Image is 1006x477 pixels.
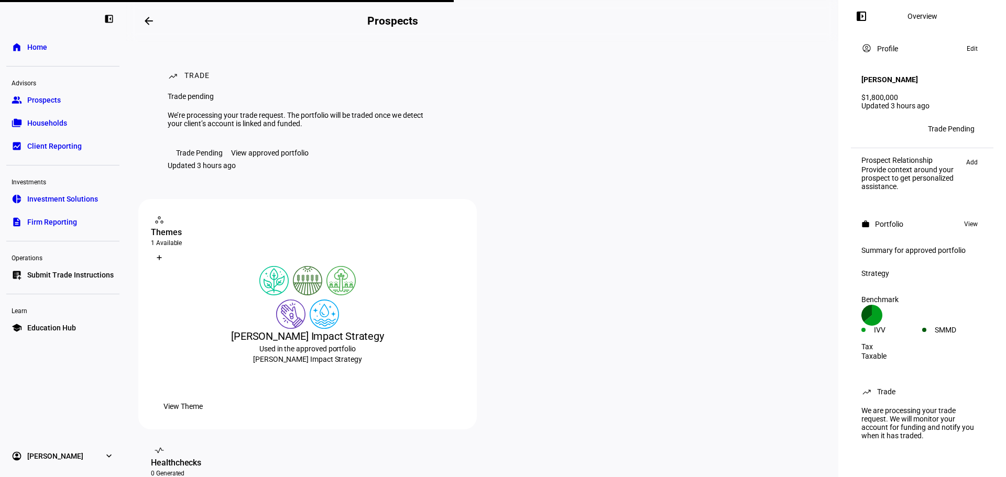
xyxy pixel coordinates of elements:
[861,386,872,397] mat-icon: trending_up
[861,218,983,230] eth-panel-overview-card-header: Portfolio
[6,212,119,232] a: descriptionFirm Reporting
[861,352,983,360] div: Taxable
[861,246,983,254] div: Summary for approved portfolio
[231,149,309,157] div: View approved portfolio
[168,111,425,128] div: We’re processing your trade request. The portfolio will be traded once we detect your client’s ac...
[27,141,82,151] span: Client Reporting
[12,217,22,227] eth-mat-symbol: description
[866,125,874,132] span: HK
[293,266,322,295] img: sustainableAgriculture.colored.svg
[163,396,203,417] span: View Theme
[151,343,464,364] div: Used in the approved portfolio
[861,295,983,304] div: Benchmark
[176,149,223,157] div: Trade Pending
[310,299,339,329] img: cleanWater.colored.svg
[12,42,22,52] eth-mat-symbol: home
[6,90,119,110] a: groupProspects
[6,188,119,209] a: pie_chartInvestment Solutions
[367,15,418,27] h2: Prospects
[326,266,356,295] img: deforestation.colored.svg
[6,113,119,134] a: folder_copyHouseholds
[168,161,236,170] div: Updated 3 hours ago
[27,42,47,52] span: Home
[184,71,210,82] div: Trade
[259,266,289,295] img: climateChange.colored.svg
[6,174,119,188] div: Investments
[12,270,22,280] eth-mat-symbol: list_alt_add
[861,220,870,228] mat-icon: work
[964,218,978,230] span: View
[861,385,983,398] eth-panel-overview-card-header: Trade
[253,355,362,363] span: [PERSON_NAME] Impact Strategy
[877,45,898,53] div: Profile
[907,12,937,20] div: Overview
[961,156,983,169] button: Add
[861,156,961,164] div: Prospect Relationship
[877,387,895,396] div: Trade
[151,226,464,239] div: Themes
[6,136,119,157] a: bid_landscapeClient Reporting
[151,329,464,343] div: [PERSON_NAME] Impact Strategy
[151,457,464,469] div: Healthchecks
[27,323,76,333] span: Education Hub
[882,125,889,132] span: +3
[27,451,83,461] span: [PERSON_NAME]
[151,239,464,247] div: 1 Available
[143,15,155,27] mat-icon: arrow_backwards
[6,37,119,58] a: homeHome
[861,269,983,278] div: Strategy
[12,118,22,128] eth-mat-symbol: folder_copy
[6,75,119,90] div: Advisors
[276,299,305,329] img: poverty.colored.svg
[874,326,922,334] div: IVV
[12,141,22,151] eth-mat-symbol: bid_landscape
[861,43,872,53] mat-icon: account_circle
[12,194,22,204] eth-mat-symbol: pie_chart
[861,93,983,102] div: $1,800,000
[959,218,983,230] button: View
[27,118,67,128] span: Households
[27,217,77,227] span: Firm Reporting
[875,220,903,228] div: Portfolio
[928,125,975,133] div: Trade Pending
[27,194,98,204] span: Investment Solutions
[967,42,978,55] span: Edit
[154,445,165,456] mat-icon: vital_signs
[861,342,983,351] div: Tax
[861,75,918,84] h4: [PERSON_NAME]
[6,303,119,317] div: Learn
[151,396,215,417] button: View Theme
[154,215,165,225] mat-icon: workspaces
[27,270,114,280] span: Submit Trade Instructions
[6,250,119,264] div: Operations
[12,95,22,105] eth-mat-symbol: group
[27,95,61,105] span: Prospects
[12,451,22,461] eth-mat-symbol: account_circle
[12,323,22,333] eth-mat-symbol: school
[861,102,983,110] div: Updated 3 hours ago
[966,156,978,169] span: Add
[935,326,983,334] div: SMMD
[168,92,425,101] div: Trade pending
[861,42,983,55] eth-panel-overview-card-header: Profile
[104,14,114,24] eth-mat-symbol: left_panel_close
[861,165,961,191] div: Provide context around your prospect to get personalized assistance.
[168,71,178,81] mat-icon: trending_up
[961,42,983,55] button: Edit
[855,10,868,23] mat-icon: left_panel_open
[104,451,114,461] eth-mat-symbol: expand_more
[855,402,989,444] div: We are processing your trade request. We will monitor your account for funding and notify you whe...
